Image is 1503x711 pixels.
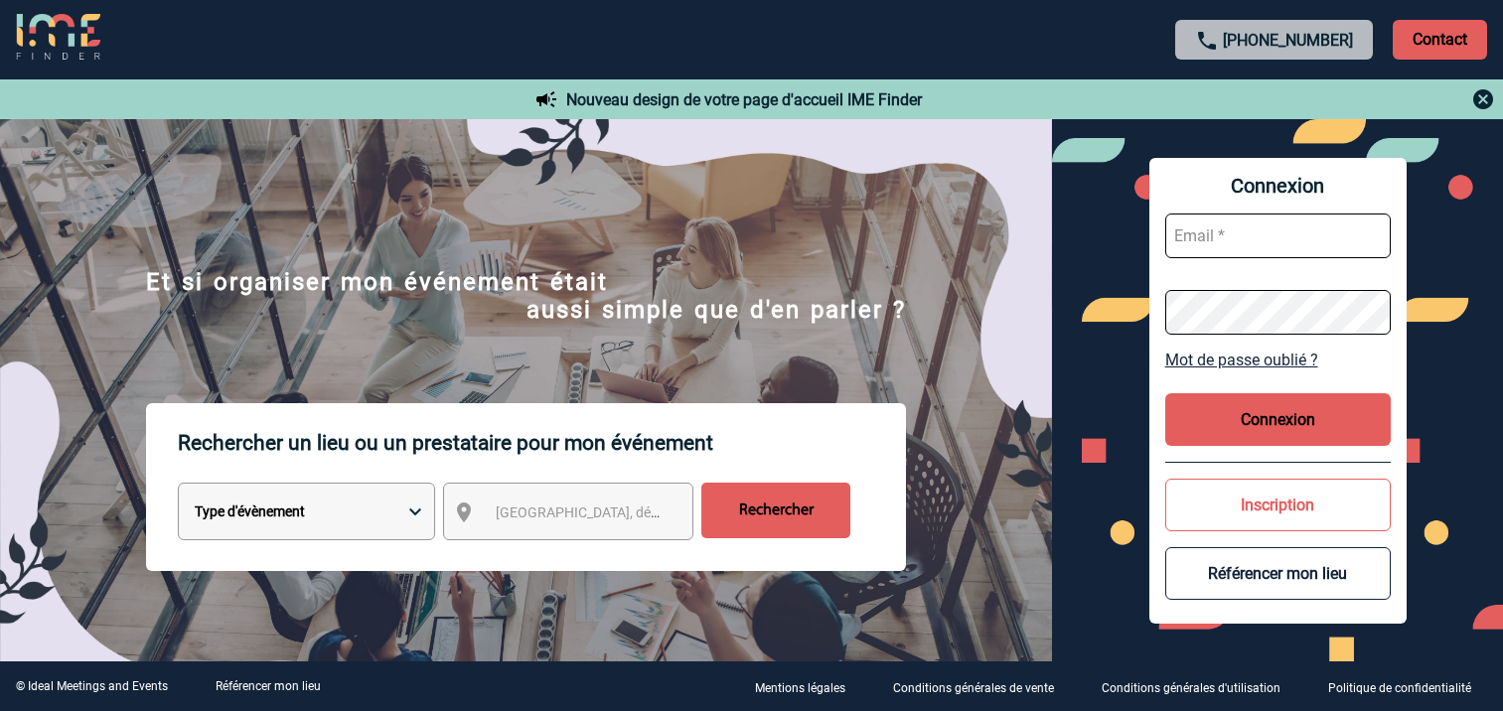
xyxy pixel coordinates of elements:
a: Mot de passe oublié ? [1165,351,1391,369]
a: Politique de confidentialité [1312,677,1503,696]
span: Connexion [1165,174,1391,198]
p: Politique de confidentialité [1328,681,1471,695]
input: Rechercher [701,483,850,538]
a: [PHONE_NUMBER] [1223,31,1353,50]
button: Inscription [1165,479,1391,531]
p: Conditions générales de vente [893,681,1054,695]
div: © Ideal Meetings and Events [16,679,168,693]
img: call-24-px.png [1195,29,1219,53]
span: [GEOGRAPHIC_DATA], département, région... [496,504,772,520]
p: Rechercher un lieu ou un prestataire pour mon événement [178,403,906,483]
input: Email * [1165,213,1391,258]
p: Conditions générales d'utilisation [1102,681,1280,695]
button: Connexion [1165,393,1391,446]
a: Référencer mon lieu [216,679,321,693]
a: Conditions générales d'utilisation [1086,677,1312,696]
a: Mentions légales [739,677,877,696]
p: Contact [1393,20,1487,60]
button: Référencer mon lieu [1165,547,1391,600]
p: Mentions légales [755,681,845,695]
a: Conditions générales de vente [877,677,1086,696]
